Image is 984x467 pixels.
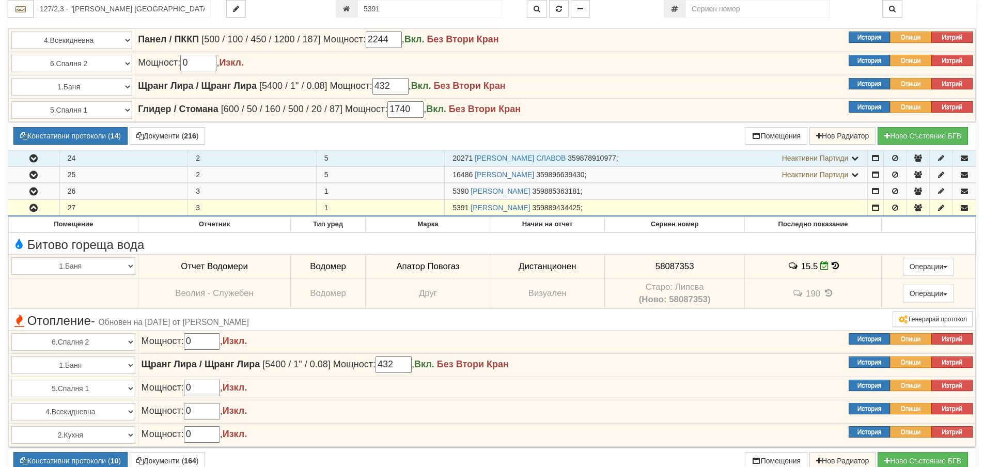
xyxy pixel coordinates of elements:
[219,57,244,68] b: Изкл.
[823,288,834,298] span: История на показанията
[890,333,931,345] button: Опиши
[290,216,366,232] th: Тип уред
[111,457,119,465] b: 10
[138,34,199,44] strong: Панел / ПККП
[290,255,366,278] td: Водомер
[188,199,317,216] td: 3
[414,359,434,369] b: Вкл.
[801,261,818,271] span: 15.5
[449,104,521,114] strong: Без Втори Кран
[433,81,505,91] strong: Без Втори Кран
[931,380,973,391] button: Изтрий
[259,81,327,91] span: [5400 / 1" / 0.08]
[138,81,257,91] strong: Щранг Лира / Щранг Лира
[490,278,605,308] td: Визуален
[490,255,605,278] td: Дистанционен
[890,78,931,89] button: Опиши
[890,32,931,43] button: Опиши
[324,170,329,179] span: 5
[427,34,498,44] strong: Без Втори Кран
[323,34,427,44] span: Мощност: ,
[426,104,446,114] b: Вкл.
[452,154,473,162] span: Партида №
[188,150,317,166] td: 2
[532,204,580,212] span: 359889434425
[141,359,260,369] strong: Щранг Лира / Щранг Лира
[141,429,247,439] span: Мощност: ,
[404,34,425,44] b: Вкл.
[437,359,509,369] strong: Без Втори Кран
[452,204,468,212] span: Партида №
[262,359,330,369] span: [5400 / 1" / 0.08]
[366,216,490,232] th: Марка
[223,406,247,416] b: Изкл.
[820,261,829,270] i: Редакция Отчет към 30/09/2025
[221,104,342,114] span: [600 / 50 / 160 / 500 / 20 / 87]
[931,78,973,89] button: Изтрий
[931,403,973,414] button: Изтрий
[903,258,955,275] button: Операции
[223,336,247,346] b: Изкл.
[471,204,530,212] a: [PERSON_NAME]
[13,127,128,145] button: Констативни протоколи (14)
[201,34,320,44] span: [500 / 100 / 450 / 1200 / 187]
[475,154,566,162] a: [PERSON_NAME] СЛАВОВ
[324,187,329,195] span: 1
[536,170,584,179] span: 359896639430
[141,336,247,346] span: Мощност: ,
[445,166,868,182] td: ;
[452,187,468,195] span: Партида №
[223,382,247,393] b: Изкл.
[890,356,931,368] button: Опиши
[475,170,534,179] a: [PERSON_NAME]
[890,101,931,113] button: Опиши
[849,403,890,414] button: История
[223,429,247,439] b: Изкл.
[324,204,329,212] span: 1
[931,55,973,66] button: Изтрий
[141,382,247,393] span: Мощност: ,
[130,127,206,145] button: Документи (216)
[188,166,317,182] td: 2
[445,183,868,199] td: ;
[11,314,249,328] span: Отопление
[890,403,931,414] button: Опиши
[184,132,196,140] b: 216
[188,183,317,199] td: 3
[138,216,290,232] th: Отчетник
[99,318,249,326] span: Обновен на [DATE] от [PERSON_NAME]
[175,288,254,298] span: Веолия - Служебен
[745,216,882,232] th: Последно показание
[890,55,931,66] button: Опиши
[333,359,437,369] span: Мощност: ,
[59,150,188,166] td: 24
[59,199,188,216] td: 27
[445,150,868,166] td: ;
[345,104,449,114] span: Мощност: ,
[832,261,839,271] span: История на показанията
[330,81,434,91] span: Мощност: ,
[849,78,890,89] button: История
[411,81,431,91] b: Вкл.
[366,255,490,278] td: Апатор Повогаз
[324,154,329,162] span: 5
[806,288,820,298] span: 190
[890,380,931,391] button: Опиши
[181,261,247,271] span: Отчет Водомери
[59,166,188,182] td: 25
[890,426,931,438] button: Опиши
[366,278,490,308] td: Друг
[931,32,973,43] button: Изтрий
[445,199,868,216] td: ;
[138,104,218,114] strong: Глидер / Стомана
[931,333,973,345] button: Изтрий
[91,314,95,328] span: -
[184,457,196,465] b: 164
[745,127,808,145] button: Помещения
[141,406,247,416] span: Мощност: ,
[605,216,745,232] th: Сериен номер
[849,32,890,43] button: История
[568,154,616,162] span: 359878910977
[849,333,890,345] button: История
[782,170,849,179] span: Неактивни Партиди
